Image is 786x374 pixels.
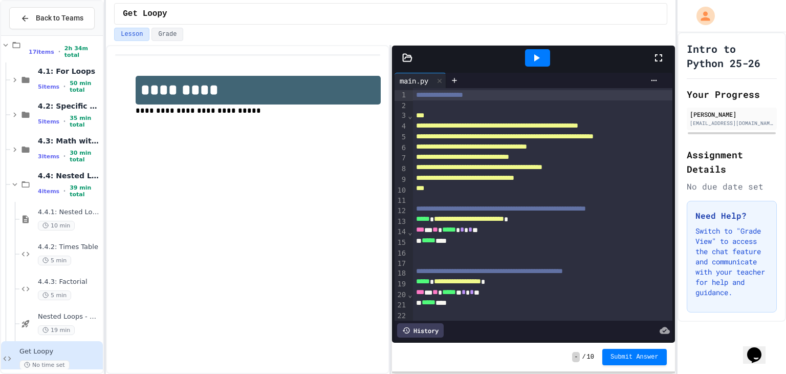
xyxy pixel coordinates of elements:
[38,84,59,90] span: 5 items
[38,313,101,321] span: Nested Loops - Quiz
[38,118,59,125] span: 5 items
[395,268,407,279] div: 18
[395,290,407,301] div: 20
[38,290,71,300] span: 5 min
[395,279,407,290] div: 19
[9,7,95,29] button: Back to Teams
[395,217,407,227] div: 13
[395,248,407,259] div: 16
[610,353,659,361] span: Submit Answer
[38,256,71,265] span: 5 min
[38,208,101,217] span: 4.4.1: Nested Loops
[38,325,75,335] span: 19 min
[38,136,101,146] span: 4.3: Math with Loops
[63,152,65,160] span: •
[687,87,777,101] h2: Your Progress
[38,153,59,160] span: 3 items
[63,117,65,126] span: •
[690,110,774,119] div: [PERSON_NAME]
[58,48,60,56] span: •
[70,150,101,163] span: 30 min total
[38,188,59,195] span: 4 items
[70,80,101,93] span: 50 min total
[151,28,183,41] button: Grade
[395,300,407,311] div: 21
[407,228,412,236] span: Fold line
[395,238,407,248] div: 15
[395,259,407,269] div: 17
[63,187,65,195] span: •
[687,148,777,176] h2: Assignment Details
[63,82,65,91] span: •
[114,28,149,41] button: Lesson
[395,227,407,238] div: 14
[19,360,70,370] span: No time set
[395,132,407,143] div: 5
[19,347,101,356] span: Get Loopy
[695,226,768,298] p: Switch to "Grade View" to access the chat feature and communicate with your teacher for help and ...
[395,206,407,217] div: 12
[395,311,407,321] div: 22
[395,90,407,101] div: 1
[38,67,101,76] span: 4.1: For Loops
[123,8,167,20] span: Get Loopy
[38,221,75,231] span: 10 min
[686,4,717,28] div: My Account
[395,101,407,111] div: 2
[395,111,407,121] div: 3
[29,49,54,55] span: 17 items
[690,119,774,127] div: [EMAIL_ADDRESS][DOMAIN_NAME]
[64,45,101,58] span: 2h 34m total
[407,112,412,120] span: Fold line
[687,41,777,70] h1: Intro to Python 25-26
[395,153,407,164] div: 7
[38,243,101,252] span: 4.4.2: Times Table
[395,196,407,206] div: 11
[582,353,585,361] span: /
[407,290,412,299] span: Fold line
[38,171,101,180] span: 4.4: Nested Loops
[572,352,580,362] span: -
[70,184,101,198] span: 39 min total
[395,73,446,88] div: main.py
[395,75,433,86] div: main.py
[38,278,101,286] span: 4.4.3: Factorial
[38,101,101,111] span: 4.2: Specific Ranges
[395,121,407,132] div: 4
[687,180,777,193] div: No due date set
[587,353,594,361] span: 10
[36,13,83,24] span: Back to Teams
[70,115,101,128] span: 35 min total
[695,210,768,222] h3: Need Help?
[397,323,444,338] div: History
[395,185,407,196] div: 10
[395,143,407,154] div: 6
[602,349,667,365] button: Submit Answer
[395,175,407,185] div: 9
[743,333,776,364] iframe: chat widget
[395,164,407,175] div: 8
